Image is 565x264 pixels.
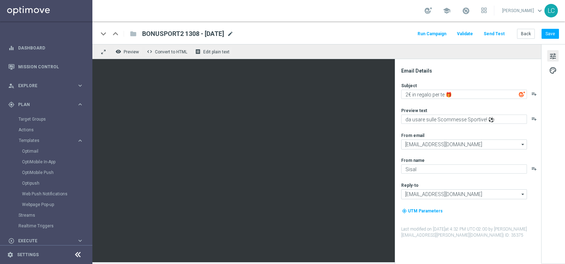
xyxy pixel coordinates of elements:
[77,237,84,244] i: keyboard_arrow_right
[18,138,84,143] button: Templates keyboard_arrow_right
[547,50,559,62] button: tune
[8,57,84,76] div: Mission Control
[503,233,523,238] span: | ID: 35375
[193,47,233,56] button: receipt Edit plain text
[22,170,74,175] a: OptiMobile Push
[501,5,544,16] a: [PERSON_NAME]keyboard_arrow_down
[531,116,537,122] button: playlist_add
[536,7,544,15] span: keyboard_arrow_down
[401,139,527,149] input: Select
[155,49,187,54] span: Convert to HTML
[401,189,527,199] input: Select
[19,138,77,143] div: Templates
[77,82,84,89] i: keyboard_arrow_right
[18,38,84,57] a: Dashboard
[8,38,84,57] div: Dashboard
[547,64,559,76] button: palette
[22,191,74,197] a: Web Push Notifications
[401,207,443,215] button: my_location UTM Parameters
[519,91,525,97] img: optiGenie.svg
[517,29,535,39] button: Back
[22,148,74,154] a: Optimail
[22,180,74,186] a: Optipush
[542,29,559,39] button: Save
[401,183,419,188] label: Reply-to
[8,45,84,51] button: equalizer Dashboard
[18,127,74,133] a: Actions
[77,137,84,144] i: keyboard_arrow_right
[227,31,233,37] span: mode_edit
[8,45,15,51] i: equalizer
[22,157,92,167] div: OptiMobile In-App
[8,83,15,89] i: person_search
[8,238,77,244] div: Execute
[18,210,92,221] div: Streams
[549,52,557,61] span: tune
[18,135,92,210] div: Templates
[549,66,557,75] span: palette
[544,4,558,17] div: LC
[145,47,190,56] button: code Convert to HTML
[18,212,74,218] a: Streams
[22,159,74,165] a: OptiMobile In-App
[18,116,74,122] a: Target Groups
[147,49,152,54] span: code
[8,101,77,108] div: Plan
[114,47,142,56] button: remove_red_eye Preview
[18,114,92,125] div: Target Groups
[22,167,92,178] div: OptiMobile Push
[18,102,77,107] span: Plan
[8,238,15,244] i: play_circle_outline
[19,138,70,143] span: Templates
[8,64,84,70] button: Mission Control
[8,83,77,89] div: Explore
[115,49,121,54] i: remove_red_eye
[124,49,139,54] span: Preview
[531,166,537,171] button: playlist_add
[401,68,540,74] div: Email Details
[401,226,540,238] label: Last modified on [DATE] at 4:32 PM UTC-02:00 by [PERSON_NAME][EMAIL_ADDRESS][PERSON_NAME][DOMAIN_...
[7,252,14,258] i: settings
[531,91,537,97] button: playlist_add
[18,84,77,88] span: Explore
[8,238,84,244] button: play_circle_outline Execute keyboard_arrow_right
[520,140,527,149] i: arrow_drop_down
[8,83,84,89] button: person_search Explore keyboard_arrow_right
[22,146,92,157] div: Optimail
[203,49,230,54] span: Edit plain text
[8,101,15,108] i: gps_fixed
[416,29,447,39] button: Run Campaign
[22,202,74,207] a: Webpage Pop-up
[17,253,39,257] a: Settings
[8,102,84,107] button: gps_fixed Plan keyboard_arrow_right
[77,101,84,108] i: keyboard_arrow_right
[22,178,92,189] div: Optipush
[401,158,425,163] label: From name
[142,30,224,38] span: BONUSPORT2 1308 - 2025-08-17
[401,108,427,113] label: Preview text
[22,189,92,199] div: Web Push Notifications
[195,49,201,54] i: receipt
[18,57,84,76] a: Mission Control
[401,83,417,89] label: Subject
[520,190,527,199] i: arrow_drop_down
[18,125,92,135] div: Actions
[483,29,506,39] button: Send Test
[402,208,407,213] i: my_location
[408,208,443,213] span: UTM Parameters
[18,239,77,243] span: Execute
[18,221,92,231] div: Realtime Triggers
[22,199,92,210] div: Webpage Pop-up
[457,31,473,36] span: Validate
[456,29,474,39] button: Validate
[18,223,74,229] a: Realtime Triggers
